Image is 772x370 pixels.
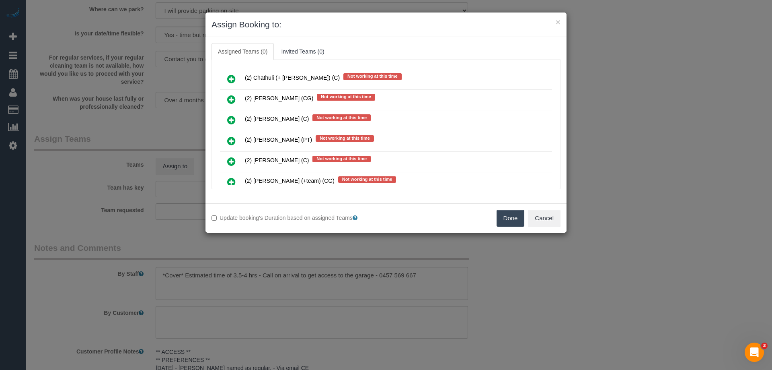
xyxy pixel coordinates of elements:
[275,43,331,60] a: Invited Teams (0)
[245,178,335,184] span: (2) [PERSON_NAME] (+team) (CG)
[245,116,309,122] span: (2) [PERSON_NAME] (C)
[556,18,561,26] button: ×
[761,343,768,349] span: 3
[316,135,374,142] span: Not working at this time
[312,114,371,121] span: Not working at this time
[211,214,380,222] label: Update booking's Duration based on assigned Teams
[745,343,764,362] iframe: Intercom live chat
[245,95,313,102] span: (2) [PERSON_NAME] (CG)
[528,210,561,227] button: Cancel
[211,43,274,60] a: Assigned Teams (0)
[312,156,371,162] span: Not working at this time
[211,215,217,221] input: Update booking's Duration based on assigned Teams
[245,136,312,143] span: (2) [PERSON_NAME] (PT)
[245,75,340,81] span: (2) Chathuli (+ [PERSON_NAME]) (C)
[211,19,561,31] h3: Assign Booking to:
[343,73,402,80] span: Not working at this time
[245,157,309,163] span: (2) [PERSON_NAME] (C)
[338,176,396,183] span: Not working at this time
[317,94,375,100] span: Not working at this time
[497,210,525,227] button: Done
